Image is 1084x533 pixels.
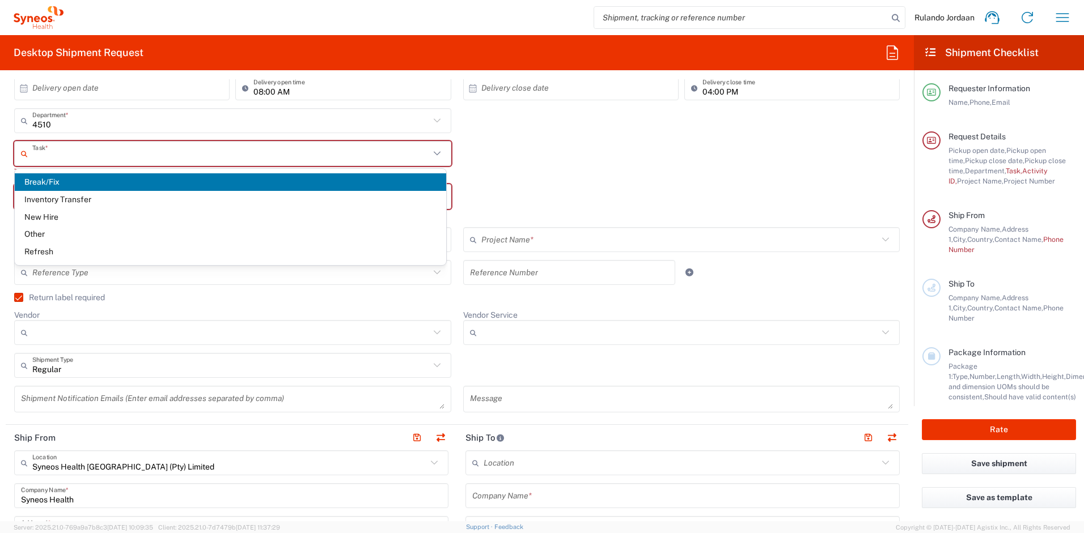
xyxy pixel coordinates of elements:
[948,132,1006,141] span: Request Details
[1021,372,1042,381] span: Width,
[994,235,1043,244] span: Contact Name,
[158,524,280,531] span: Client: 2025.21.0-7d7479b
[463,310,518,320] label: Vendor Service
[896,522,1070,532] span: Copyright © [DATE]-[DATE] Agistix Inc., All Rights Reserved
[969,372,997,381] span: Number,
[948,225,1002,233] span: Company Name,
[967,235,994,244] span: Country,
[965,167,1006,175] span: Department,
[681,265,697,280] a: Add Reference
[948,362,977,381] span: Package 1:
[14,524,153,531] span: Server: 2025.21.0-769a9a7b8c3
[948,146,1006,155] span: Pickup open date,
[924,46,1039,59] h2: Shipment Checklist
[922,487,1076,508] button: Save as template
[969,98,992,106] span: Phone,
[948,279,975,288] span: Ship To
[948,211,985,220] span: Ship From
[107,524,153,531] span: [DATE] 10:09:35
[914,12,975,23] span: Rulando Jordaan
[14,293,105,302] label: Return label required
[994,304,1043,312] span: Contact Name,
[15,225,446,243] span: Other
[494,523,523,530] a: Feedback
[15,173,446,191] span: Break/Fix
[952,372,969,381] span: Type,
[967,304,994,312] span: Country,
[992,98,1010,106] span: Email
[1003,177,1055,185] span: Project Number
[984,393,1076,401] span: Should have valid content(s)
[15,243,446,261] span: Refresh
[948,84,1030,93] span: Requester Information
[1042,372,1066,381] span: Height,
[15,191,446,208] span: Inventory Transfer
[957,177,1003,185] span: Project Name,
[965,156,1024,165] span: Pickup close date,
[948,348,1026,357] span: Package Information
[14,46,143,59] h2: Desktop Shipment Request
[465,432,505,444] h2: Ship To
[953,304,967,312] span: City,
[997,372,1021,381] span: Length,
[1006,167,1022,175] span: Task,
[466,523,494,530] a: Support
[15,208,446,226] span: New Hire
[922,453,1076,474] button: Save shipment
[14,310,40,320] label: Vendor
[953,235,967,244] span: City,
[594,7,888,28] input: Shipment, tracking or reference number
[14,432,56,444] h2: Ship From
[922,419,1076,440] button: Rate
[14,166,451,176] div: This field is required
[948,98,969,106] span: Name,
[236,524,280,531] span: [DATE] 11:37:29
[948,293,1002,302] span: Company Name,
